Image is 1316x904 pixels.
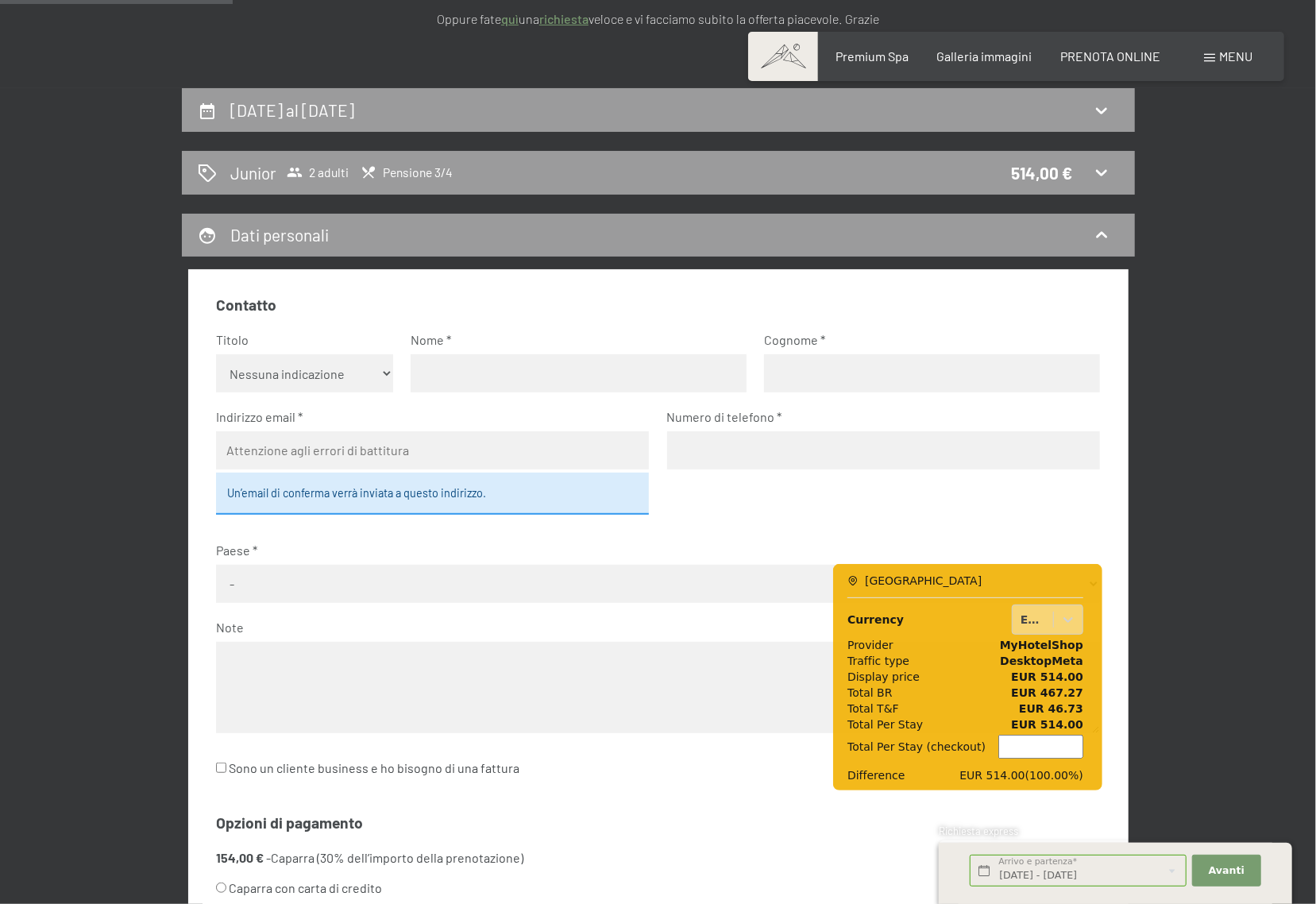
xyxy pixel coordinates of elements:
label: Caparra con carta di credito [216,873,1062,903]
span: Provider [847,639,893,651]
p: Oppure fate una veloce e vi facciamo subito la offerta piacevole. Grazie [261,9,1056,29]
div: EUR 467.27 [847,687,1083,698]
a: PRENOTA ONLINE [1060,48,1160,64]
label: Currency [847,614,904,625]
div: DesktopMeta [847,655,1083,666]
label: Paese [216,542,1087,559]
label: Nome [411,331,734,349]
span: Difference [847,770,905,781]
label: Indirizzo email [216,408,636,426]
span: Avanti [1209,863,1245,878]
label: Sono un cliente business e ho bisogno di una fattura [216,753,519,783]
div: 514,00 € [1011,161,1072,184]
span: Display price [847,671,920,682]
label: Cognome [764,331,1087,349]
span: 2 adulti [287,164,349,180]
span: Total T&F [847,703,899,714]
span: Richiesta express [939,825,1018,837]
label: Note [216,619,1087,636]
span: Total Per Stay (checkout) [847,741,986,752]
input: Attenzione agli errori di battitura [216,431,649,469]
span: EUR 514.00 ( 100.00 %) [960,770,1084,781]
legend: Opzioni di pagamento [216,813,363,834]
span: Traffic type [847,655,909,666]
h2: Junior [230,161,276,184]
a: richiesta [539,11,589,26]
span: Pensione 3/4 [361,164,453,180]
button: Avanti [1192,855,1260,887]
div: EUR 46.73 [847,703,1083,714]
div: EUR 514.00 [847,719,1083,730]
label: Titolo [216,331,380,349]
span: Menu [1219,48,1252,64]
div: MyHotelShop [847,639,1083,651]
div: [GEOGRAPHIC_DATA] [847,575,1083,586]
legend: Contatto [216,295,276,316]
input: Caparra con carta di credito [216,883,226,893]
h2: [DATE] al [DATE] [230,100,354,120]
input: Sono un cliente business e ho bisogno di una fattura [216,763,226,773]
a: Premium Spa [836,48,909,64]
a: Galleria immagini [937,48,1032,64]
div: Un’email di conferma verrà inviata a questo indirizzo. [216,473,649,514]
div: EUR 514.00 [847,671,1083,682]
li: - Caparra (30% dell’importo della prenotazione) [216,849,1100,904]
h2: Dati personali [230,225,329,245]
span: Total Per Stay [847,719,923,730]
a: quì [501,11,519,26]
span: Total BR [847,687,892,698]
label: Numero di telefono [667,408,1087,426]
strong: 154,00 € [216,850,264,865]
